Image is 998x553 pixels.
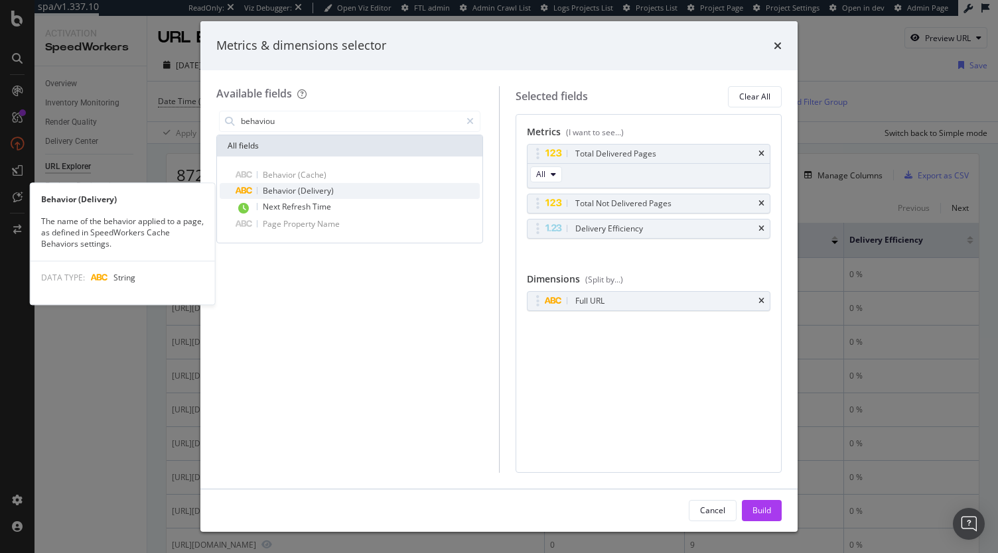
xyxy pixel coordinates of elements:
div: Delivery Efficiencytimes [527,219,771,239]
div: times [758,225,764,233]
div: times [758,200,764,208]
span: Next [263,201,282,212]
div: Build [752,505,771,516]
span: Page [263,218,283,229]
div: times [774,37,782,54]
div: Full URL [575,294,605,308]
span: Refresh [282,201,313,212]
div: Metrics & dimensions selector [216,37,386,54]
div: Behavior (Delivery) [31,194,215,205]
button: Build [742,500,782,521]
div: Clear All [739,91,770,102]
div: Delivery Efficiency [575,222,643,235]
div: Total Delivered Pages [575,147,656,160]
span: (Delivery) [298,185,334,196]
span: Behavior [263,169,298,180]
div: Total Not Delivered Pagestimes [527,194,771,214]
div: Available fields [216,86,292,101]
span: Property [283,218,317,229]
span: Name [317,218,340,229]
div: Dimensions [527,273,771,291]
div: modal [200,21,798,532]
div: Full URLtimes [527,291,771,311]
input: Search by field name [240,111,461,131]
span: Time [313,201,331,212]
div: The name of the behavior applied to a page, as defined in SpeedWorkers Cache Behaviors settings. [31,215,215,249]
div: Total Delivered PagestimesAll [527,144,771,188]
span: (Cache) [298,169,326,180]
div: times [758,297,764,305]
button: Cancel [689,500,737,521]
span: All [536,168,545,180]
div: Metrics [527,125,771,144]
div: (Split by...) [585,274,623,285]
div: times [758,150,764,158]
button: Clear All [728,86,782,107]
div: Open Intercom Messenger [953,508,985,540]
span: Behavior [263,185,298,196]
button: All [530,166,562,182]
div: Selected fields [516,89,588,104]
div: All fields [217,135,482,156]
div: Total Not Delivered Pages [575,197,672,210]
div: (I want to see...) [566,127,624,138]
div: Cancel [700,505,725,516]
